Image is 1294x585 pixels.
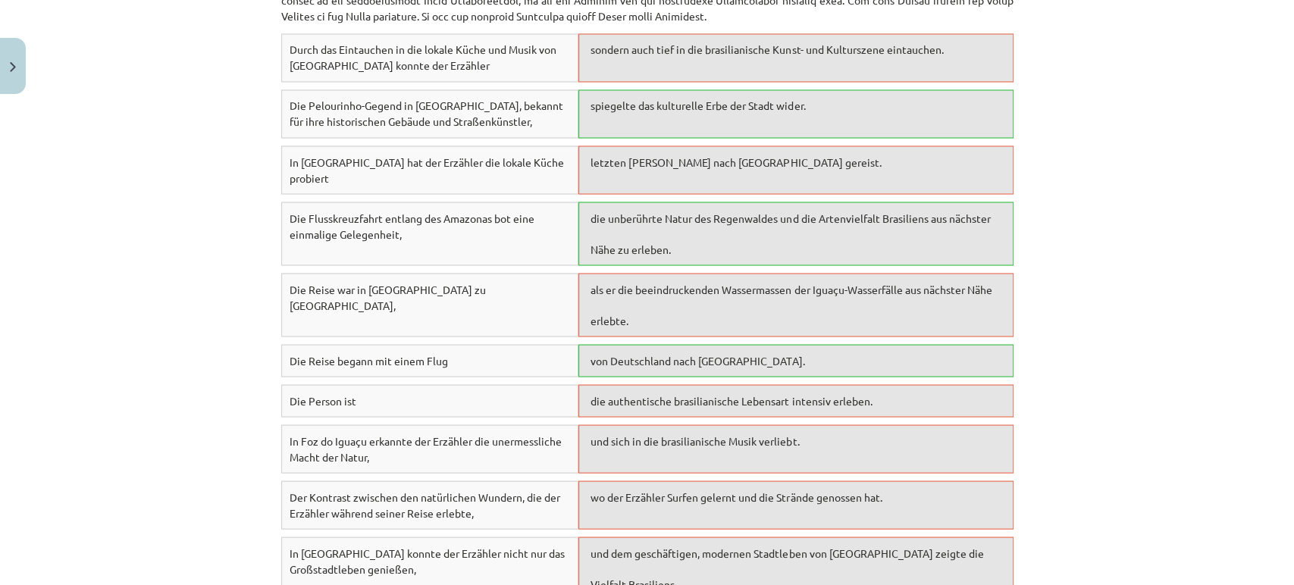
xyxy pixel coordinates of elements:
span: Die Flusskreuzfahrt entlang des Amazonas bot eine einmalige Gelegenheit, [290,211,534,240]
span: und sich in die brasilianische Musik verliebt. [591,433,799,447]
span: die authentische brasilianische Lebensart intensiv erleben. [591,393,872,407]
span: Die Person ist [290,393,356,407]
span: von Deutschland nach [GEOGRAPHIC_DATA]. [591,353,804,367]
span: Die Reise war in [GEOGRAPHIC_DATA] zu [GEOGRAPHIC_DATA], [290,282,486,311]
span: Der Kontrast zwischen den natürlichen Wundern, die der Erzähler während seiner Reise erlebte, [290,490,560,519]
span: spiegelte das kulturelle Erbe der Stadt wider. [591,99,805,112]
span: In Foz do Iguaçu erkannte der Erzähler die unermessliche Macht der Natur, [290,433,562,463]
span: Durch das Eintauchen in die lokale Küche und Musik von [GEOGRAPHIC_DATA] konnte der Erzähler [290,42,556,72]
span: letzten [PERSON_NAME] nach [GEOGRAPHIC_DATA] gereist. [591,155,881,168]
span: Die Reise begann mit einem Flug [290,353,448,367]
span: wo der Erzähler Surfen gelernt und die Strände genossen hat. [591,490,882,503]
span: die unberührte Natur des Regenwaldes und die Artenvielfalt Brasiliens aus nächster Nähe zu erleben. [591,211,990,255]
span: In [GEOGRAPHIC_DATA] konnte der Erzähler nicht nur das Großstadtleben genießen, [290,546,565,575]
span: Die Pelourinho-Gegend in [GEOGRAPHIC_DATA], bekannt für ihre historischen Gebäude und Straßenküns... [290,99,563,128]
span: sondern auch tief in die brasilianische Kunst- und Kulturszene eintauchen. [591,42,943,56]
span: In [GEOGRAPHIC_DATA] hat der Erzähler die lokale Küche probiert [290,155,564,184]
img: icon-close-lesson-0947bae3869378f0d4975bcd49f059093ad1ed9edebbc8119c70593378902aed.svg [10,62,16,72]
span: als er die beeindruckenden Wassermassen der Iguaçu-Wasserfälle aus nächster Nähe erlebte. [591,282,992,327]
